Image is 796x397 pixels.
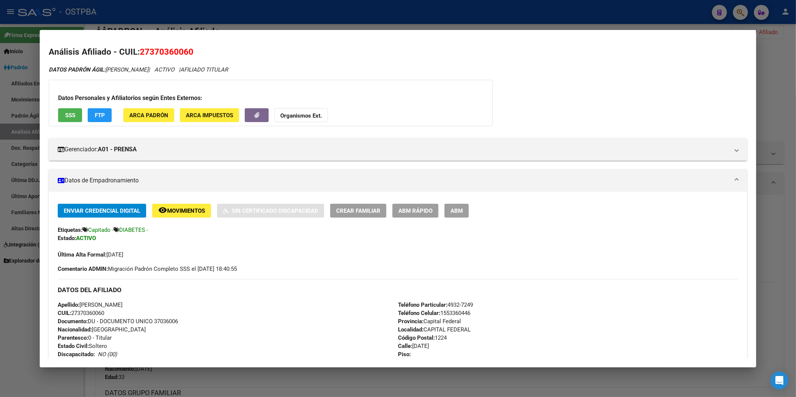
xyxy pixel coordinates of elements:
strong: ACTIVO [76,235,96,242]
button: ABM Rápido [392,204,438,218]
strong: Estado Civil: [58,343,89,349]
span: ARCA Padrón [129,112,168,119]
strong: Discapacitado: [58,351,95,358]
strong: Organismos Ext. [280,112,322,119]
strong: Localidad: [398,326,423,333]
i: | ACTIVO | [49,66,228,73]
button: Movimientos [152,204,211,218]
button: FTP [88,108,112,122]
button: Sin Certificado Discapacidad [217,204,324,218]
span: 1553360446 [398,310,470,316]
span: [DATE] [58,251,123,258]
span: ABM [450,207,463,214]
strong: Última Alta Formal: [58,251,106,258]
button: Enviar Credencial Digital [58,204,146,218]
span: 27370360060 [140,47,193,57]
strong: Estado: [58,235,76,242]
button: ABM [444,204,469,218]
span: 27370360060 [58,310,104,316]
strong: Provincia: [398,318,423,325]
strong: Código Postal: [398,334,435,341]
strong: DATOS PADRÓN ÁGIL: [49,66,105,73]
strong: Etiquetas: [58,227,82,233]
span: 4932-7249 [398,301,473,308]
i: NO (00) [98,351,117,358]
span: Sin Certificado Discapacidad [232,207,318,214]
span: ABM Rápido [398,207,432,214]
strong: Documento: [58,318,88,325]
strong: Calle: [398,343,412,349]
span: [PERSON_NAME] [49,66,148,73]
strong: Comentario ADMIN: [58,266,108,272]
mat-panel-title: Datos de Empadronamiento [58,176,729,185]
span: 0 - Titular [58,334,112,341]
span: CAPITAL FEDERAL [398,326,471,333]
button: ARCA Padrón [123,108,174,122]
strong: Parentesco: [58,334,88,341]
button: SSS [58,108,82,122]
span: [PERSON_NAME] [58,301,123,308]
span: 1224 [398,334,447,341]
h3: DATOS DEL AFILIADO [58,286,738,294]
mat-panel-title: Gerenciador: [58,145,729,154]
mat-icon: remove_red_eye [158,206,167,215]
span: Capitado - [88,227,114,233]
button: Organismos Ext. [274,108,328,122]
strong: Piso: [398,351,411,358]
span: AFILIADO TITULAR [180,66,228,73]
strong: Teléfono Celular: [398,310,440,316]
span: DU - DOCUMENTO UNICO 37036006 [58,318,178,325]
span: Capital Federal [398,318,461,325]
span: DIABETES - [119,227,148,233]
div: Open Intercom Messenger [771,372,789,390]
strong: Nacionalidad: [58,326,92,333]
button: ARCA Impuestos [180,108,239,122]
strong: A01 - PRENSA [98,145,137,154]
span: Enviar Credencial Digital [64,207,140,214]
strong: CUIL: [58,310,71,316]
strong: Apellido: [58,301,79,308]
mat-expansion-panel-header: Datos de Empadronamiento [49,169,747,192]
h2: Análisis Afiliado - CUIL: [49,46,747,58]
mat-expansion-panel-header: Gerenciador:A01 - PRENSA [49,138,747,161]
span: [DATE] [398,343,429,349]
span: SSS [65,112,75,119]
h3: Datos Personales y Afiliatorios según Entes Externos: [58,94,483,103]
span: Migración Padrón Completo SSS el [DATE] 18:40:55 [58,265,237,273]
span: FTP [95,112,105,119]
button: Crear Familiar [330,204,386,218]
span: [GEOGRAPHIC_DATA] [58,326,146,333]
span: ARCA Impuestos [186,112,233,119]
span: Soltero [58,343,107,349]
span: Movimientos [167,207,205,214]
span: Crear Familiar [336,207,380,214]
strong: Teléfono Particular: [398,301,447,308]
